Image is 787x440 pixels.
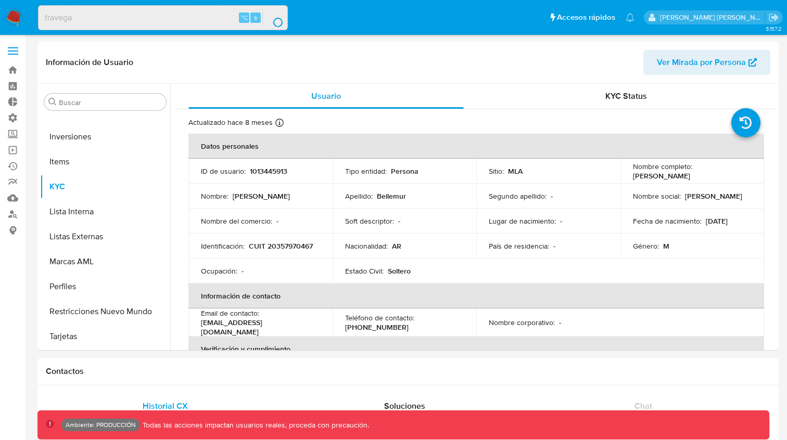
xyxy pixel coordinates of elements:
[40,249,170,274] button: Marcas AML
[489,216,556,226] p: Lugar de nacimiento :
[262,10,284,25] button: search-icon
[188,337,764,361] th: Verificación y cumplimiento
[40,199,170,224] button: Lista Interna
[345,322,409,332] p: [PHONE_NUMBER]
[663,241,669,251] p: M
[560,216,562,226] p: -
[489,191,547,201] p: Segundo apellido :
[143,400,188,412] span: Historial CX
[553,241,555,251] p: -
[48,98,57,106] button: Buscar
[40,274,170,299] button: Perfiles
[201,308,259,318] p: Email de contacto :
[59,98,162,107] input: Buscar
[201,241,245,251] p: Identificación :
[188,283,764,308] th: Información de contacto
[40,149,170,174] button: Items
[657,50,746,75] span: Ver Mirada por Persona
[40,324,170,349] button: Tarjetas
[559,318,561,327] p: -
[768,12,779,23] a: Salir
[233,191,290,201] p: [PERSON_NAME]
[201,318,316,337] p: [EMAIL_ADDRESS][DOMAIN_NAME]
[40,224,170,249] button: Listas Externas
[489,166,504,176] p: Sitio :
[345,313,414,322] p: Teléfono de contacto :
[392,241,401,251] p: AR
[188,118,273,127] p: Actualizado hace 8 meses
[634,400,652,412] span: Chat
[557,12,615,23] span: Accesos rápidos
[345,241,388,251] p: Nacionalidad :
[626,13,634,22] a: Notificaciones
[377,191,406,201] p: Bellemur
[345,191,373,201] p: Apellido :
[40,124,170,149] button: Inversiones
[345,266,384,276] p: Estado Civil :
[39,11,287,24] input: Buscar usuario o caso...
[633,191,681,201] p: Nombre social :
[345,166,387,176] p: Tipo entidad :
[240,12,248,22] span: ⌥
[633,171,690,180] p: [PERSON_NAME]
[66,423,136,427] p: Ambiente: PRODUCCIÓN
[276,216,278,226] p: -
[706,216,728,226] p: [DATE]
[40,174,170,199] button: KYC
[398,216,400,226] p: -
[388,266,411,276] p: Soltero
[384,400,425,412] span: Soluciones
[489,318,555,327] p: Nombre corporativo :
[249,241,313,251] p: CUIT 20357970467
[201,216,272,226] p: Nombre del comercio :
[643,50,770,75] button: Ver Mirada por Persona
[242,266,244,276] p: -
[201,266,237,276] p: Ocupación :
[250,166,287,176] p: 1013445913
[508,166,523,176] p: MLA
[660,12,765,22] p: carolina.romo@mercadolibre.com.co
[254,12,257,22] span: s
[188,134,764,159] th: Datos personales
[201,191,229,201] p: Nombre :
[551,191,553,201] p: -
[140,420,369,430] p: Todas las acciones impactan usuarios reales, proceda con precaución.
[391,166,418,176] p: Persona
[46,57,133,68] h1: Información de Usuario
[633,216,702,226] p: Fecha de nacimiento :
[605,90,647,102] span: KYC Status
[685,191,742,201] p: [PERSON_NAME]
[311,90,341,102] span: Usuario
[46,366,770,377] h1: Contactos
[633,162,692,171] p: Nombre completo :
[345,216,394,226] p: Soft descriptor :
[489,241,549,251] p: País de residencia :
[201,166,246,176] p: ID de usuario :
[40,299,170,324] button: Restricciones Nuevo Mundo
[633,241,659,251] p: Género :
